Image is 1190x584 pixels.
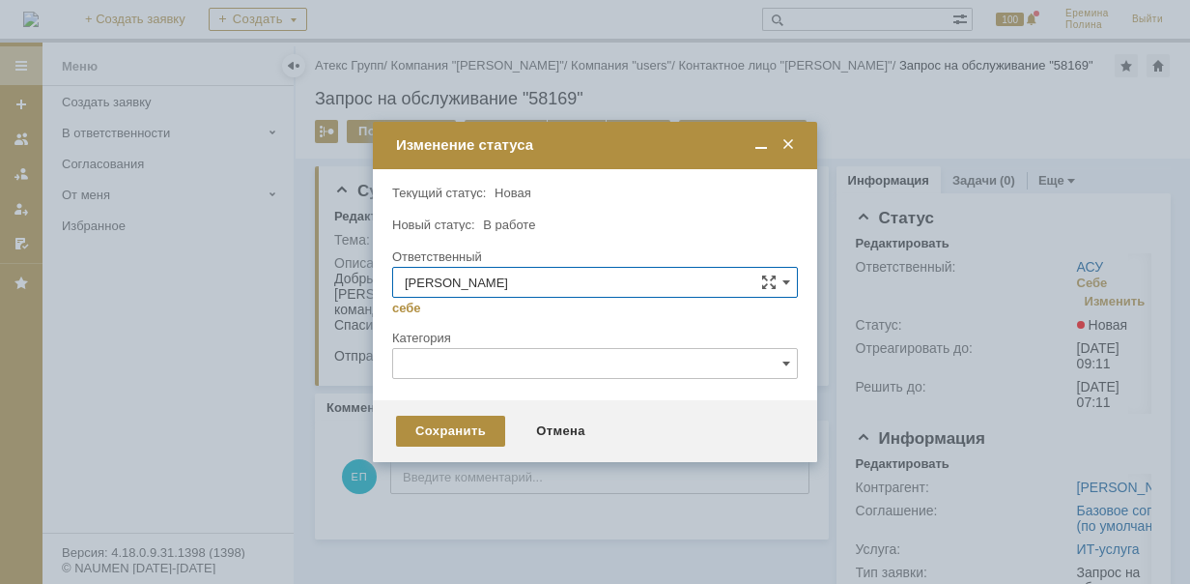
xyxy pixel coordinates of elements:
a: себе [392,301,421,316]
span: Свернуть (Ctrl + M) [751,136,771,154]
span: Сложная форма [761,275,777,290]
label: Новый статус: [392,218,475,232]
label: Текущий статус: [392,186,486,200]
span: Закрыть [779,136,798,154]
div: Категория [392,332,794,344]
div: Изменение статуса [396,136,798,154]
span: В работе [483,218,535,232]
div: Ответственный [392,250,794,263]
span: Новая [495,186,531,200]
